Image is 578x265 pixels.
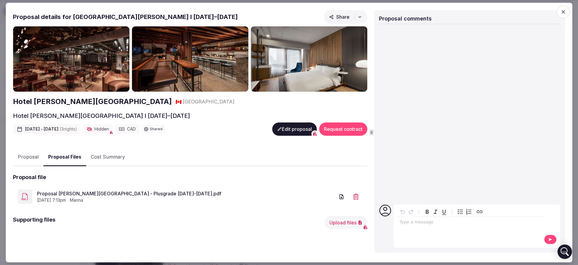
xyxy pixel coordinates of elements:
img: Gallery photo 1 [13,26,129,92]
button: Edit proposal [272,122,317,136]
span: [DATE] 7:13pm [37,197,66,203]
h2: Proposal details for [GEOGRAPHIC_DATA][PERSON_NAME] I [DATE]–[DATE] [13,13,238,21]
div: Hidden [83,124,113,134]
button: 🇨🇦 [176,98,182,105]
button: Create link [475,207,484,216]
span: Proposal comments [379,15,432,22]
button: Upload files [325,216,367,229]
button: Bulleted list [456,207,465,216]
span: ( 3 night s ) [60,126,77,131]
span: marina [70,197,83,203]
div: CAD [115,124,139,134]
h2: Supporting files [13,216,55,229]
a: Proposal [PERSON_NAME][GEOGRAPHIC_DATA] - Plusgrade [DATE]-[DATE].pdf [37,190,335,197]
img: Gallery photo 2 [132,26,248,92]
img: Gallery photo 3 [251,26,367,92]
span: [DATE] - [DATE] [25,126,77,132]
div: toggle group [456,207,473,216]
span: 🇨🇦 [176,99,182,105]
span: Share [329,14,350,20]
button: Proposal Files [43,148,86,166]
button: Proposal [13,149,43,166]
a: Hotel [PERSON_NAME][GEOGRAPHIC_DATA] [13,96,172,107]
button: Request contract [319,122,367,136]
button: Share [324,10,367,24]
button: Cost Summary [86,149,130,166]
button: Bold [423,207,431,216]
span: [GEOGRAPHIC_DATA] [183,98,235,105]
h2: Hotel [PERSON_NAME][GEOGRAPHIC_DATA] I [DATE]–[DATE] [13,112,190,120]
div: editable markdown [397,217,544,229]
button: Underline [440,207,448,216]
span: Shared [150,127,163,131]
h2: Proposal file [13,173,46,181]
button: Italic [431,207,440,216]
button: Numbered list [465,207,473,216]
